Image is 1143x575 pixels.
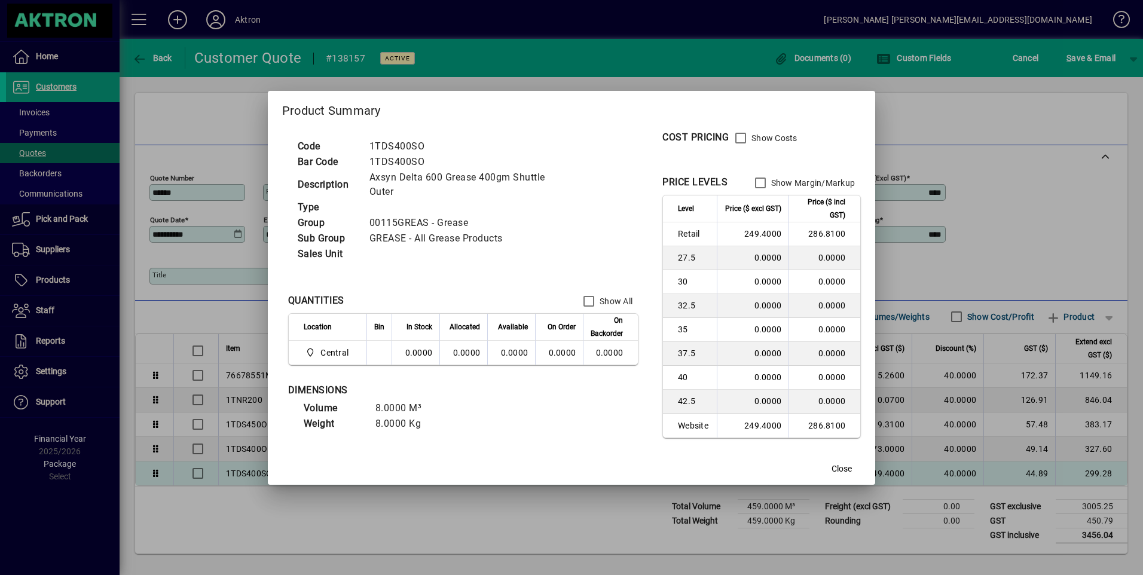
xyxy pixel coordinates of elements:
td: Group [292,215,363,231]
td: 1TDS400SO [363,139,581,154]
span: On Backorder [591,314,623,340]
td: 00115GREAS - Grease [363,215,581,231]
h2: Product Summary [268,91,875,126]
label: Show Margin/Markup [769,177,855,189]
td: 0.0000 [487,341,535,365]
td: Weight [298,416,369,432]
td: Volume [298,400,369,416]
label: Show All [597,295,632,307]
td: 8.0000 Kg [369,416,441,432]
span: Website [678,420,710,432]
td: Axsyn Delta 600 Grease 400gm Shuttle Outer [363,170,581,200]
span: Level [678,202,694,215]
td: 0.0000 [717,246,789,270]
span: Price ($ incl GST) [796,195,845,222]
td: 0.0000 [717,390,789,414]
div: DIMENSIONS [288,383,587,397]
td: 286.8100 [789,414,860,438]
td: 0.0000 [717,294,789,318]
td: Bar Code [292,154,363,170]
span: Central [304,345,353,360]
td: 0.0000 [789,342,860,366]
span: Available [498,320,528,334]
td: Sub Group [292,231,363,246]
td: 249.4000 [717,222,789,246]
span: Bin [374,320,384,334]
td: 0.0000 [789,294,860,318]
td: Sales Unit [292,246,363,262]
span: 37.5 [678,347,710,359]
td: GREASE - All Grease Products [363,231,581,246]
span: Allocated [450,320,480,334]
td: 1TDS400SO [363,154,581,170]
span: 0.0000 [549,348,576,357]
div: PRICE LEVELS [662,175,728,189]
label: Show Costs [749,132,797,144]
td: Code [292,139,363,154]
td: 0.0000 [789,318,860,342]
span: 40 [678,371,710,383]
td: 0.0000 [439,341,487,365]
span: 30 [678,276,710,287]
td: 249.4000 [717,414,789,438]
span: On Order [548,320,576,334]
span: Close [832,463,852,475]
td: 0.0000 [392,341,439,365]
span: Location [304,320,332,334]
span: Retail [678,228,710,240]
div: COST PRICING [662,130,729,145]
td: 0.0000 [789,246,860,270]
td: 0.0000 [717,366,789,390]
span: In Stock [407,320,432,334]
span: Price ($ excl GST) [725,202,781,215]
span: 27.5 [678,252,710,264]
td: 0.0000 [717,270,789,294]
div: QUANTITIES [288,293,344,308]
span: 42.5 [678,395,710,407]
td: Description [292,170,363,200]
button: Close [823,458,861,480]
td: 0.0000 [789,270,860,294]
td: 286.8100 [789,222,860,246]
td: 0.0000 [583,341,638,365]
td: 0.0000 [789,390,860,414]
td: 0.0000 [717,342,789,366]
span: 35 [678,323,710,335]
td: 0.0000 [789,366,860,390]
td: 8.0000 M³ [369,400,441,416]
td: Type [292,200,363,215]
td: 0.0000 [717,318,789,342]
span: 32.5 [678,299,710,311]
span: Central [320,347,349,359]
